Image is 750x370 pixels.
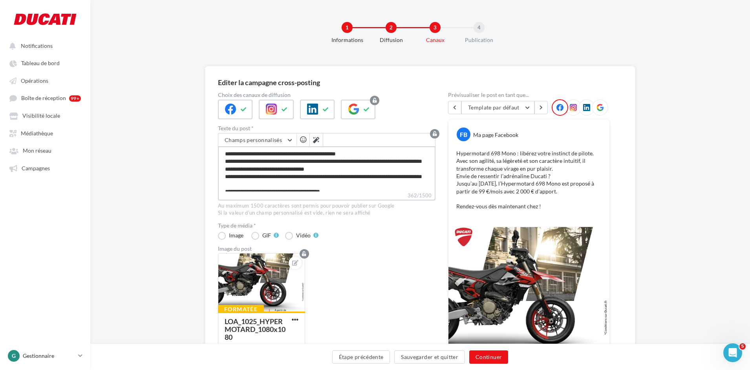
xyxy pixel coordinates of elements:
[461,101,534,114] button: Template par défaut
[23,352,75,360] p: Gestionnaire
[21,130,53,137] span: Médiathèque
[5,264,27,270] span: Accueil
[16,120,132,137] div: Notre bot et notre équipe peuvent vous aider
[135,13,149,27] div: Fermer
[5,91,86,105] a: Boîte de réception 99+
[218,133,296,147] button: Champs personnalisés
[218,126,435,131] label: Texte du post *
[135,264,148,270] span: Aide
[126,245,157,276] button: Aide
[94,245,126,276] button: Tâches
[101,264,119,270] span: Tâches
[394,350,465,364] button: Sauvegarder et quitter
[5,143,86,157] a: Mon réseau
[16,222,127,239] div: Lancez vos publicités Meta en autonomie
[16,241,127,257] div: Digitaleo vous permet maintenant de créer des publicités Facebook & Instagram en autonomie, en co...
[22,165,50,171] span: Campagnes
[16,15,70,27] img: logo
[262,233,271,238] div: GIF
[5,161,86,175] a: Campagnes
[8,148,149,264] div: Lancez vos publicités Meta en autonomieAdsLancez vos publicités Meta en autonomieDigitaleo vous p...
[474,22,485,33] div: 4
[5,38,82,53] button: Notifications
[448,92,610,98] div: Prévisualiser le post en tant que...
[225,137,282,143] span: Champs personnalisés
[739,343,746,350] span: 5
[218,223,435,228] label: Type de média *
[33,264,60,270] span: Actualités
[366,36,416,44] div: Diffusion
[473,131,518,139] div: Ma page Facebook
[342,22,353,33] div: 1
[410,36,460,44] div: Canaux
[63,245,94,276] button: Conversations
[296,233,311,238] div: Vidéo
[5,108,86,122] a: Visibilité locale
[225,317,285,342] div: LOA_1025_HYPERMOTARD_1080x1080
[64,264,103,270] span: Conversations
[386,22,397,33] div: 2
[5,56,86,70] a: Tableau de bord
[22,113,60,119] span: Visibilité locale
[5,73,86,87] a: Opérations
[16,56,141,69] p: Bonjour Stagiaire👋
[12,352,16,360] span: G
[723,343,742,362] iframe: Intercom live chat
[456,149,602,210] p: Hypermotard 698 Mono : libérez votre instinct de pilote. Avec son agilité, sa légèreté et son car...
[8,106,149,144] div: Poser une questionNotre bot et notre équipe peuvent vous aider
[218,92,435,98] label: Choix des canaux de diffusion
[322,36,372,44] div: Informations
[332,350,390,364] button: Étape précédente
[218,202,435,210] div: Au maximum 1500 caractères sont permis pour pouvoir publier sur Google
[16,112,132,120] div: Poser une question
[16,209,31,218] div: Ads
[31,245,63,276] button: Actualités
[21,42,53,49] span: Notifications
[218,246,435,252] div: Image du post
[469,350,508,364] button: Continuer
[218,305,264,313] div: Formatée
[218,210,435,217] div: Si la valeur d'un champ personnalisé est vide, rien ne sera affiché
[5,126,86,140] a: Médiathèque
[6,348,84,363] a: G Gestionnaire
[23,148,51,154] span: Mon réseau
[454,36,504,44] div: Publication
[430,22,441,33] div: 3
[218,191,435,200] label: 362/1500
[229,233,243,238] div: Image
[16,69,141,96] p: Comment pouvons-nous vous aider ?
[457,128,470,141] div: FB
[21,60,60,67] span: Tableau de bord
[69,95,81,102] div: 99+
[21,95,66,102] span: Boîte de réception
[468,104,520,111] span: Template par défaut
[8,148,149,203] img: Lancez vos publicités Meta en autonomie
[21,77,48,84] span: Opérations
[218,79,622,86] div: Editer la campagne cross-posting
